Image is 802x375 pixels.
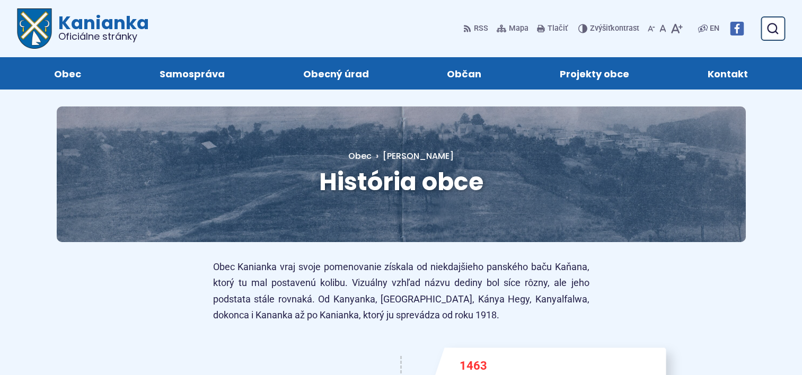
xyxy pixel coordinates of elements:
[590,24,611,33] span: Zvýšiť
[303,57,369,90] span: Obecný úrad
[131,57,253,90] a: Samospráva
[509,22,528,35] span: Mapa
[275,57,398,90] a: Obecný úrad
[58,32,149,41] span: Oficiálne stránky
[52,14,149,41] span: Kanianka
[348,150,372,162] a: Obec
[474,22,488,35] span: RSS
[460,360,654,372] p: 1463
[668,17,685,40] button: Zväčšiť veľkosť písma
[419,57,510,90] a: Občan
[54,57,81,90] span: Obec
[17,8,149,49] a: Logo Kanianka, prejsť na domovskú stránku.
[17,8,52,49] img: Prejsť na domovskú stránku
[383,150,454,162] span: [PERSON_NAME]
[578,17,641,40] button: Zvýšiťkontrast
[710,22,719,35] span: EN
[213,259,589,324] p: Obec Kanianka vraj svoje pomenovanie získala od niekdajšieho panského baču Kaňana, ktorý tu mal p...
[319,165,483,199] span: História obce
[25,57,110,90] a: Obec
[531,57,658,90] a: Projekty obce
[535,17,570,40] button: Tlačiť
[679,57,777,90] a: Kontakt
[372,150,454,162] a: [PERSON_NAME]
[657,17,668,40] button: Nastaviť pôvodnú veľkosť písma
[160,57,225,90] span: Samospráva
[730,22,744,35] img: Prejsť na Facebook stránku
[560,57,629,90] span: Projekty obce
[708,57,748,90] span: Kontakt
[548,24,568,33] span: Tlačiť
[708,22,721,35] a: EN
[447,57,481,90] span: Občan
[590,24,639,33] span: kontrast
[463,17,490,40] a: RSS
[495,17,531,40] a: Mapa
[646,17,657,40] button: Zmenšiť veľkosť písma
